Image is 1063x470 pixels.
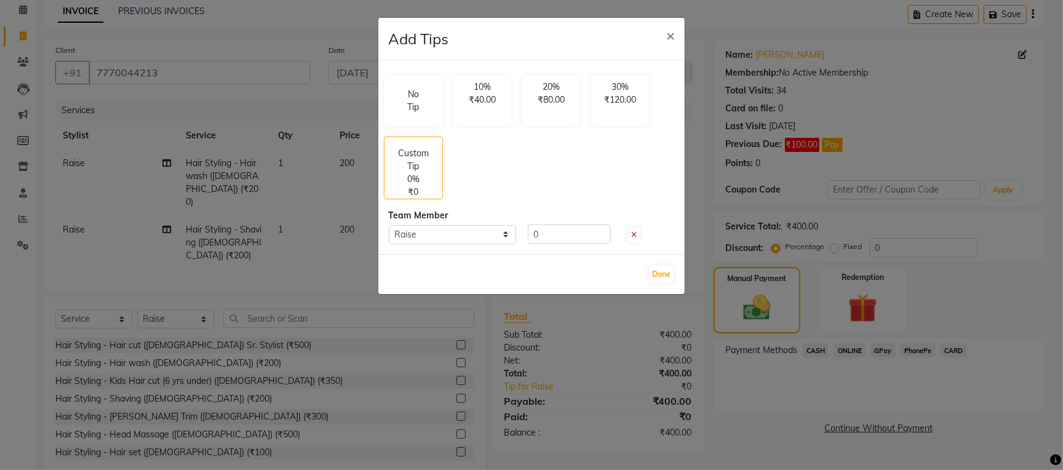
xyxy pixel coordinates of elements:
[408,186,419,199] p: ₹0
[388,28,448,50] h4: Add Tips
[530,94,573,106] p: ₹80.00
[649,266,674,283] button: Done
[461,81,504,94] p: 10%
[599,81,642,94] p: 30%
[388,210,448,221] span: Team Member
[666,26,675,44] span: ×
[530,81,573,94] p: 20%
[407,173,420,186] p: 0%
[656,18,685,52] button: Close
[404,88,423,114] p: No Tip
[392,147,435,173] p: Custom Tip
[461,94,504,106] p: ₹40.00
[599,94,642,106] p: ₹120.00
